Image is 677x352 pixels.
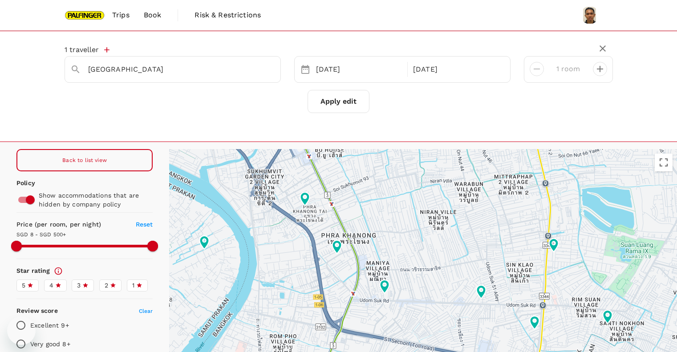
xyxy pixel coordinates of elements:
p: Very good 8+ [30,340,70,348]
span: 4 [49,281,53,290]
span: Trips [112,10,130,20]
span: 3 [77,281,81,290]
h6: Star rating [16,266,50,276]
span: 5 [22,281,25,290]
button: Open [274,69,276,70]
button: Apply edit [308,90,369,113]
button: decrease [593,62,607,76]
button: Toggle fullscreen view [655,154,673,171]
p: Show accommodations that are hidden by company policy [39,191,146,209]
svg: Star ratings are awarded to properties to represent the quality of services, facilities, and amen... [54,267,63,275]
img: Palfinger Asia Pacific Pte Ltd [65,5,105,25]
iframe: Button to launch messaging window [7,316,36,345]
div: [DATE] [409,61,503,78]
button: 1 traveller [65,45,109,54]
span: Risk & Restrictions [195,10,261,20]
h6: Review score [16,306,58,316]
input: Add rooms [551,62,586,76]
span: Reset [136,221,153,228]
input: Search cities, hotels, work locations [88,62,250,76]
span: Book [144,10,162,20]
div: [DATE] [312,61,406,78]
a: Back to list view [16,149,153,171]
p: Policy [16,178,24,187]
span: 1 [132,281,134,290]
img: Muhammad Fauzi Bin Ali Akbar [581,6,599,24]
span: Clear [139,308,153,314]
span: Back to list view [62,157,107,163]
span: 2 [105,281,108,290]
span: SGD 8 - SGD 500+ [16,231,66,238]
p: Excellent 9+ [30,321,69,330]
h6: Price (per room, per night) [16,220,119,230]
